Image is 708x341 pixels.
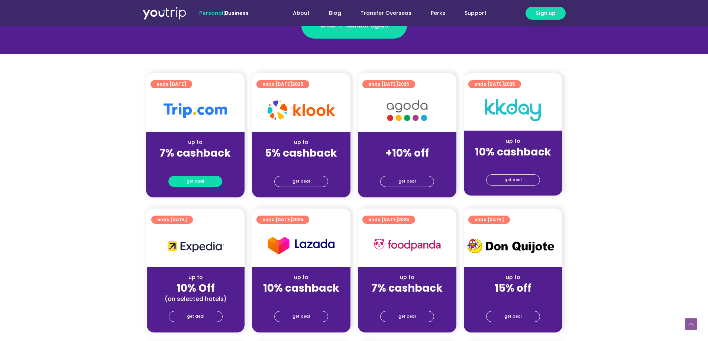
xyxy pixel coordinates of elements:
span: get deal [187,176,204,187]
a: ends [DATE] [151,80,192,88]
span: up to [400,138,414,146]
span: get deal [398,176,416,187]
a: ends [DATE]2025 [256,216,309,224]
a: get deal [274,176,328,187]
strong: 7% cashback [159,146,231,160]
div: (for stays only) [364,295,450,303]
span: ends [DATE] [368,80,409,88]
a: Sign up [526,7,566,20]
span: get deal [398,311,416,322]
div: (for stays only) [470,159,556,167]
a: get deal [380,311,434,322]
span: Personal [199,9,223,17]
div: (on selected hotels) [153,295,239,303]
span: get deal [187,311,204,322]
a: Business [225,9,249,17]
div: up to [152,138,239,146]
a: Blog [319,6,351,20]
span: get deal [504,175,522,185]
a: About [283,6,319,20]
span: 2025 [292,216,303,223]
div: (for stays only) [258,295,345,303]
div: (for stays only) [152,160,239,168]
span: 2025 [292,81,303,87]
a: Support [455,6,496,20]
div: up to [258,273,345,281]
a: get deal [274,311,328,322]
span: ends [DATE] [262,216,303,224]
span: 2025 [398,81,409,87]
div: up to [470,137,556,145]
span: ends [DATE] [368,216,409,224]
span: | [199,9,249,17]
span: ends [DATE] [262,80,303,88]
span: get deal [292,311,310,322]
span: get deal [504,311,522,322]
strong: 10% Off [177,281,215,295]
span: ends [DATE] [474,216,504,224]
strong: 5% cashback [265,146,337,160]
a: get deal [168,176,222,187]
strong: 10% cashback [475,145,551,159]
a: get deal [486,174,540,186]
a: Perks [421,6,455,20]
a: get deal [486,311,540,322]
a: get deal [380,176,434,187]
strong: 15% off [495,281,531,295]
span: 2025 [398,216,409,223]
a: ends [DATE]2025 [256,80,309,88]
nav: Menu [269,6,496,20]
span: ends [DATE] [157,216,187,224]
div: up to [364,273,450,281]
span: ends [DATE] [156,80,186,88]
span: get deal [292,176,310,187]
span: 2025 [504,81,515,87]
div: (for stays only) [258,160,345,168]
a: ends [DATE]2025 [468,80,521,88]
span: Sign up [536,9,556,17]
div: up to [258,138,345,146]
strong: +10% off [385,146,429,160]
a: Transfer Overseas [351,6,421,20]
div: (for stays only) [470,295,556,303]
a: ends [DATE]2025 [362,80,415,88]
strong: 7% cashback [371,281,443,295]
span: ends [DATE] [474,80,515,88]
a: get deal [169,311,223,322]
a: ends [DATE] [151,216,193,224]
div: (for stays only) [364,160,450,168]
strong: 10% cashback [263,281,339,295]
div: up to [153,273,239,281]
a: ends [DATE] [468,216,510,224]
div: up to [470,273,556,281]
a: ends [DATE]2025 [362,216,415,224]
